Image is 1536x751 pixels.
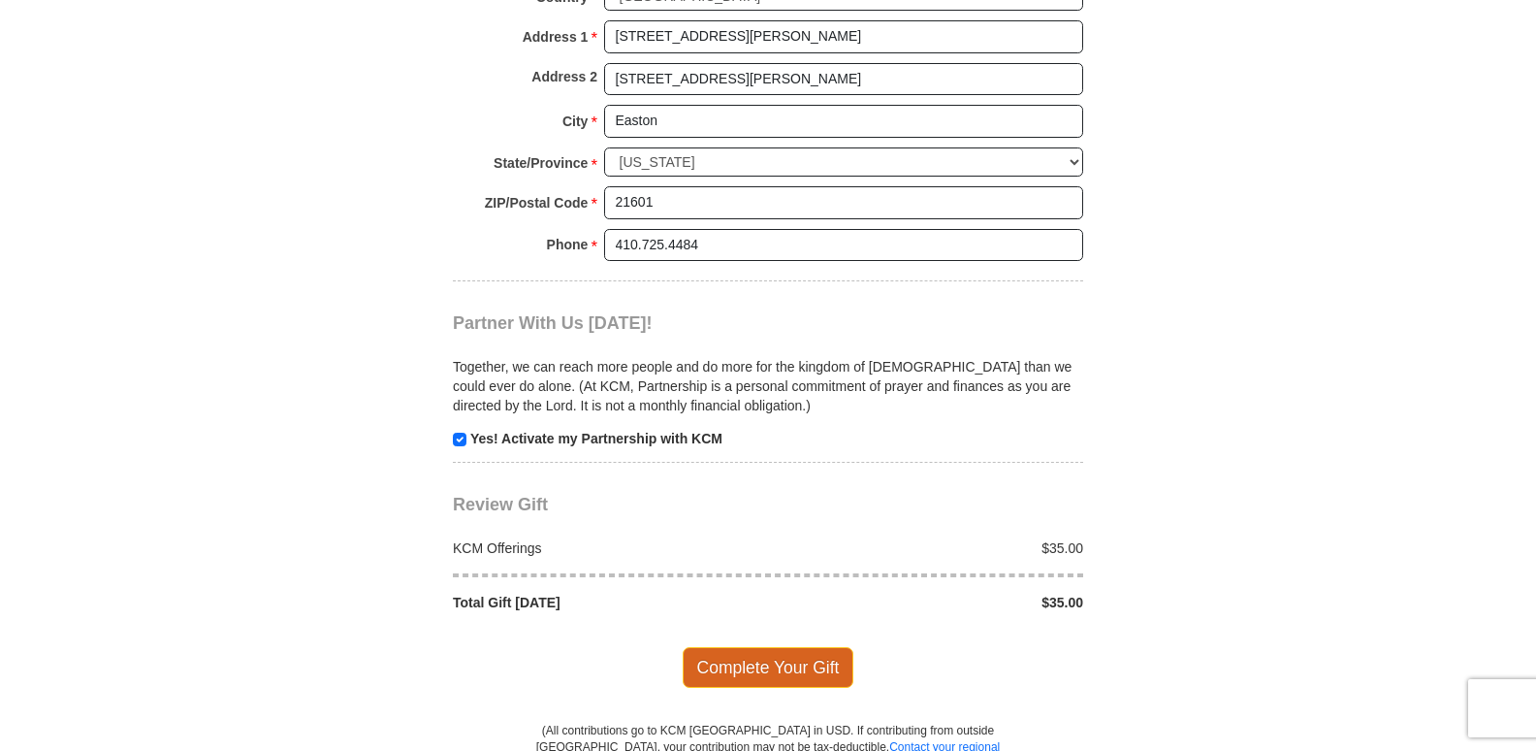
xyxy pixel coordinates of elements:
strong: City [562,108,588,135]
div: Total Gift [DATE] [443,593,769,612]
span: Partner With Us [DATE]! [453,313,653,333]
div: KCM Offerings [443,539,769,558]
strong: Phone [547,231,589,258]
span: Complete Your Gift [683,647,854,688]
div: $35.00 [768,593,1094,612]
p: Together, we can reach more people and do more for the kingdom of [DEMOGRAPHIC_DATA] than we coul... [453,357,1083,415]
strong: Address 1 [523,23,589,50]
strong: ZIP/Postal Code [485,189,589,216]
strong: Yes! Activate my Partnership with KCM [470,431,722,446]
strong: State/Province [494,149,588,177]
span: Review Gift [453,495,548,514]
div: $35.00 [768,539,1094,558]
strong: Address 2 [531,63,597,90]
